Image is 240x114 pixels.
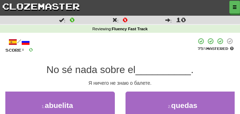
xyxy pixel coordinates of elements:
span: __________ [135,64,191,75]
span: 0 [123,16,128,23]
span: 0 [29,47,33,53]
span: : [165,17,172,22]
small: 1 . [42,104,45,109]
span: 75 % [198,46,206,51]
div: / [5,38,33,47]
span: 10 [176,16,186,23]
span: : [59,17,65,22]
span: No sé nada sobre el [46,64,135,75]
span: quedas [171,101,197,109]
span: abuelita [45,101,73,109]
span: : [112,17,119,22]
span: 0 [70,16,75,23]
span: Score: [5,48,25,52]
span: . [191,64,194,75]
small: 2 . [168,104,171,109]
strong: Fluency Fast Track [112,27,148,31]
div: Mastered [196,46,235,51]
div: Я ничего не знаю о балете. [5,79,235,87]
